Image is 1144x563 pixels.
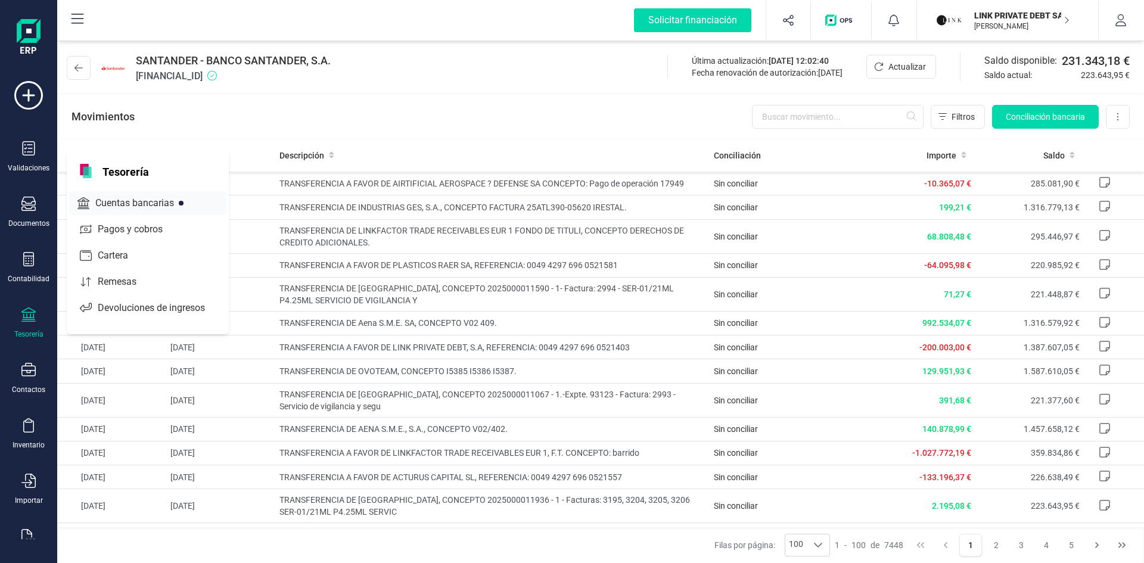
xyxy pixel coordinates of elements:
[57,219,166,253] td: [DATE]
[752,105,924,129] input: Buscar movimiento...
[279,365,705,377] span: TRANSFERENCIA DE OVOTEAM, CONCEPTO I5385 I5386 I5387.
[985,534,1008,556] button: Page 2
[692,55,843,67] div: Última actualización:
[1043,150,1065,161] span: Saldo
[976,195,1084,219] td: 1.316.779,13 €
[279,225,705,248] span: TRANSFERENCIA DE LINKFACTOR TRADE RECEIVABLES EUR 1 FONDO DE TITULI, CONCEPTO DERECHOS DE CREDITO...
[976,359,1084,383] td: 1.587.610,05 €
[57,383,166,417] td: [DATE]
[14,329,43,339] div: Tesorería
[279,423,705,435] span: TRANSFERENCIA DE AENA S.M.E., S.A., CONCEPTO V02/402.
[974,21,1070,31] p: [PERSON_NAME]
[714,472,758,482] span: Sin conciliar
[57,195,166,219] td: [DATE]
[620,1,766,39] button: Solicitar financiación
[57,253,166,277] td: [DATE]
[634,8,751,32] div: Solicitar financiación
[714,179,758,188] span: Sin conciliar
[93,248,150,263] span: Cartera
[884,539,903,551] span: 7448
[714,448,758,458] span: Sin conciliar
[279,388,705,412] span: TRANSFERENCIA DE [GEOGRAPHIC_DATA], CONCEPTO 2025000011067 - 1.-Expte. 93123 - Factura: 2993 - Se...
[1081,69,1130,81] span: 223.643,95 €
[909,534,932,556] button: First Page
[984,69,1076,81] span: Saldo actual:
[166,335,274,359] td: [DATE]
[15,496,43,505] div: Importar
[1060,534,1083,556] button: Page 5
[976,311,1084,335] td: 1.316.579,92 €
[279,201,705,213] span: TRANSFERENCIA DE INDUSTRIAS GES, S.A., CONCEPTO FACTURA 25ATL390-05620 IRESTAL.
[934,534,957,556] button: Previous Page
[714,534,830,556] div: Filas por página:
[57,359,166,383] td: [DATE]
[952,111,975,123] span: Filtros
[888,61,926,73] span: Actualizar
[1062,52,1130,69] span: 231.343,18 €
[714,318,758,328] span: Sin conciliar
[166,489,274,523] td: [DATE]
[931,105,985,129] button: Filtros
[851,539,866,551] span: 100
[714,232,758,241] span: Sin conciliar
[93,301,226,315] span: Devoluciones de ingresos
[976,383,1084,417] td: 221.377,60 €
[279,471,705,483] span: TRANSFERENCIA A FAVOR DE ACTURUS CAPITAL SL, REFERENCIA: 0049 4297 696 0521557
[818,1,864,39] button: Logo de OPS
[8,219,49,228] div: Documentos
[279,341,705,353] span: TRANSFERENCIA A FAVOR DE LINK PRIVATE DEBT, S.A, REFERENCIA: 0049 4297 696 0521403
[17,19,41,57] img: Logo Finanedi
[279,150,324,161] span: Descripción
[1006,111,1085,123] span: Conciliación bancaria
[871,539,879,551] span: de
[279,178,705,189] span: TRANSFERENCIA A FAVOR DE AIRTIFICIAL AEROSPACE ? DEFENSE SA CONCEPTO: Pago de operación 17949
[825,14,857,26] img: Logo de OPS
[57,523,166,547] td: [DATE]
[714,150,761,161] span: Conciliación
[57,441,166,465] td: [DATE]
[939,203,971,212] span: 199,21 €
[976,335,1084,359] td: 1.387.607,05 €
[57,172,166,195] td: [DATE]
[166,465,274,489] td: [DATE]
[976,253,1084,277] td: 220.985,92 €
[714,501,758,511] span: Sin conciliar
[57,335,166,359] td: [DATE]
[93,222,184,237] span: Pagos y cobros
[992,105,1099,129] button: Conciliación bancaria
[714,366,758,376] span: Sin conciliar
[13,440,45,450] div: Inventario
[8,274,49,284] div: Contabilidad
[931,1,1084,39] button: LILINK PRIVATE DEBT SA[PERSON_NAME]
[57,465,166,489] td: [DATE]
[279,447,705,459] span: TRANSFERENCIA A FAVOR DE LINKFACTOR TRADE RECEIVABLES EUR 1, F.T. CONCEPTO: barrido
[976,417,1084,441] td: 1.457.658,12 €
[922,318,971,328] span: 992.534,07 €
[976,523,1084,547] td: 1.807.167,78 €
[932,501,971,511] span: 2.195,08 €
[714,203,758,212] span: Sin conciliar
[136,69,331,83] span: [FINANCIAL_ID]
[95,164,156,178] span: Tesorería
[1010,534,1033,556] button: Page 3
[57,417,166,441] td: [DATE]
[976,219,1084,253] td: 295.446,97 €
[93,275,158,289] span: Remesas
[927,232,971,241] span: 68.808,48 €
[91,196,195,210] span: Cuentas bancarias
[57,311,166,335] td: [DATE]
[1111,534,1133,556] button: Last Page
[944,290,971,299] span: 71,27 €
[922,424,971,434] span: 140.878,99 €
[924,179,971,188] span: -10.365,07 €
[866,55,936,79] button: Actualizar
[57,277,166,311] td: [DATE]
[769,56,829,66] span: [DATE] 12:02:40
[714,343,758,352] span: Sin conciliar
[166,383,274,417] td: [DATE]
[279,259,705,271] span: TRANSFERENCIA A FAVOR DE PLASTICOS RAER SA, REFERENCIA: 0049 4297 696 0521581
[57,489,166,523] td: [DATE]
[976,172,1084,195] td: 285.081,90 €
[714,424,758,434] span: Sin conciliar
[785,534,807,556] span: 100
